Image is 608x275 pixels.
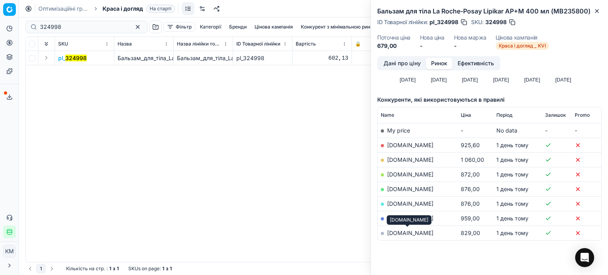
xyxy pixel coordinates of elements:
span: Promo [575,112,590,118]
td: - [458,123,493,138]
span: pl_324998 [429,18,458,26]
span: ID Товарної лінійки [236,41,280,47]
span: 1 день тому [496,200,528,207]
strong: 1 [109,266,111,272]
div: Бальзам_для_тіла_La_Roche-Posay_Lipikar_AP+M_400_мл_(MB235800) [177,54,230,62]
span: Назва лінійки товарів [177,41,222,47]
dd: - [420,42,445,50]
text: [DATE] [462,77,478,83]
span: 1 день тому [496,171,528,178]
div: pl_324998 [236,54,289,62]
strong: 1 [117,266,119,272]
dt: Цінова кампанія [496,35,549,40]
td: - [542,123,572,138]
span: 1 день тому [496,186,528,192]
text: [DATE] [555,77,571,83]
td: No data [493,123,542,138]
strong: 1 [170,266,172,272]
span: Краса і догляд [103,5,143,13]
button: Категорії [197,22,224,32]
button: Expand all [42,39,51,49]
a: [DOMAIN_NAME] [387,142,433,148]
dt: Поточна ціна [377,35,410,40]
span: My price [387,127,410,134]
dt: Нова ціна [420,35,445,40]
button: 1 [36,264,46,273]
h2: Бальзам для тіла La Roche-Posay Lipikar AP+M 400 мл (MB235800) [377,6,602,16]
button: Конкурент з мінімальною ринковою ціною [298,22,403,32]
span: Краса і доглядНа старті [103,5,175,13]
span: 876,00 [461,186,480,192]
span: SKUs on page : [128,266,161,272]
button: Фільтр [163,22,195,32]
span: 876,00 [461,200,480,207]
span: 1 день тому [496,215,528,222]
span: 🔒 [355,41,361,47]
span: На старті [146,5,175,13]
span: Бальзам_для_тіла_La_Roche-Posay_Lipikar_AP+M_400_мл_(MB235800) [118,55,308,61]
button: Бренди [226,22,250,32]
span: Період [496,112,513,118]
text: [DATE] [400,77,416,83]
span: SKU [58,41,68,47]
text: [DATE] [431,77,446,83]
a: [DOMAIN_NAME] [387,215,433,222]
span: 324998 [485,18,507,26]
span: pl_ [58,54,87,62]
button: Go to next page [47,264,57,273]
dd: 679,00 [377,42,410,50]
span: 959,00 [461,215,480,222]
span: Назва [118,41,132,47]
text: [DATE] [493,77,509,83]
a: [DOMAIN_NAME] [387,171,433,178]
a: Оптимізаційні групи [38,5,89,13]
button: pl_324998 [58,54,87,62]
a: [DOMAIN_NAME] [387,229,433,236]
span: Краса і догляд _ KVI [496,42,549,50]
span: SKU : [471,19,484,25]
span: 829,00 [461,229,480,236]
div: [DOMAIN_NAME] [387,215,431,225]
a: [DOMAIN_NAME] [387,186,433,192]
nav: breadcrumb [38,5,175,13]
span: Залишок [545,112,566,118]
button: Go to previous page [25,264,35,273]
span: 925,60 [461,142,480,148]
strong: з [113,266,115,272]
span: Name [381,112,394,118]
a: [DOMAIN_NAME] [387,200,433,207]
strong: з [166,266,168,272]
span: КM [4,245,15,257]
a: [DOMAIN_NAME] [387,156,433,163]
dt: Нова маржа [454,35,486,40]
span: Вартість [296,41,316,47]
td: - [572,123,601,138]
mark: 324998 [65,55,87,61]
button: Дані про ціну [378,58,426,69]
button: Ефективність [452,58,499,69]
strong: 1 [162,266,164,272]
span: 1 день тому [496,156,528,163]
span: 1 день тому [496,229,528,236]
input: Пошук по SKU або назві [40,23,127,31]
nav: pagination [25,264,57,273]
span: 872,00 [461,171,480,178]
button: Цінова кампанія [251,22,296,32]
span: Ціна [461,112,471,118]
div: : [66,266,119,272]
span: 1 день тому [496,142,528,148]
span: 1 060,00 [461,156,484,163]
dd: - [454,42,486,50]
button: Ринок [426,58,452,69]
div: 602,13 [296,54,348,62]
text: [DATE] [524,77,540,83]
button: КM [3,245,16,258]
button: Expand [42,53,51,63]
span: ID Товарної лінійки : [377,19,428,25]
div: Open Intercom Messenger [575,248,594,267]
span: Кількість на стр. [66,266,105,272]
h5: Конкуренти, які використовуються в правилі [377,96,602,104]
